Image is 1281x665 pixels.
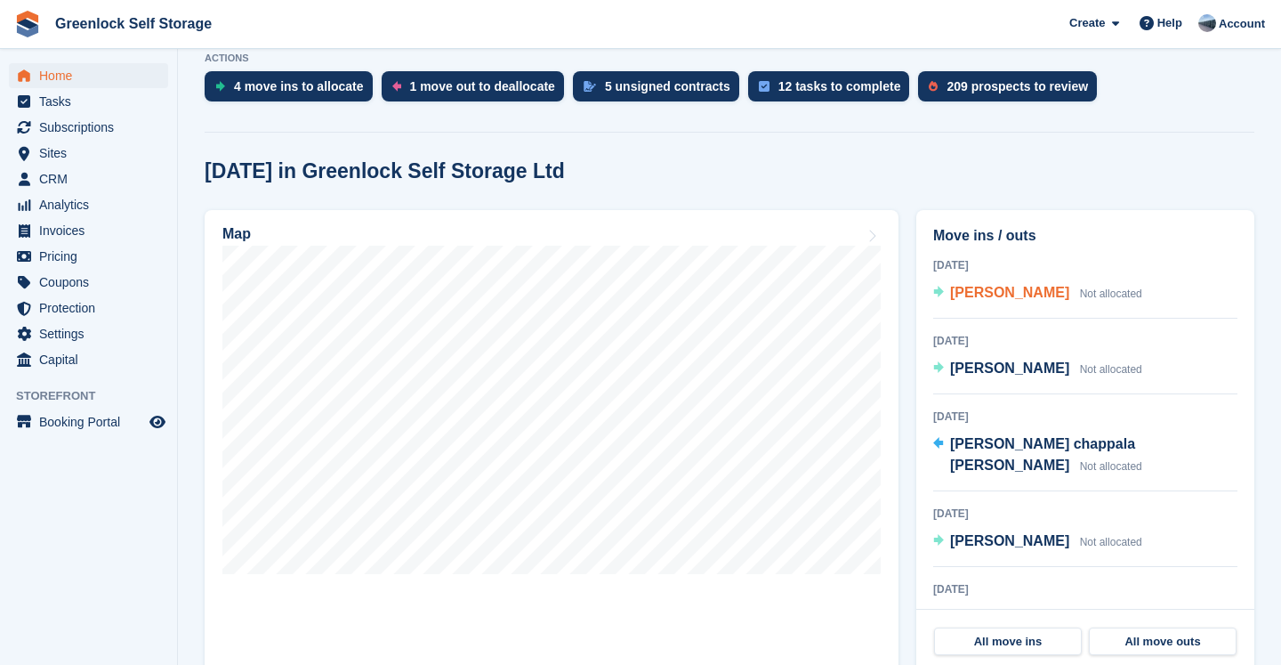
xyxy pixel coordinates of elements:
[933,531,1142,554] a: [PERSON_NAME] Not allocated
[39,166,146,191] span: CRM
[9,166,168,191] a: menu
[9,89,168,114] a: menu
[934,628,1082,656] a: All move ins
[222,226,251,242] h2: Map
[778,79,901,93] div: 12 tasks to complete
[9,296,168,320] a: menu
[9,115,168,140] a: menu
[410,79,555,93] div: 1 move out to deallocate
[9,347,168,372] a: menu
[929,81,938,92] img: prospect-51fa495bee0391a8d652442698ab0144808aea92771e9ea1ae160a38d050c398.svg
[9,141,168,166] a: menu
[39,244,146,269] span: Pricing
[147,411,168,433] a: Preview store
[39,410,146,434] span: Booking Portal
[1080,363,1142,376] span: Not allocated
[382,71,573,110] a: 1 move out to deallocate
[1089,628,1237,656] a: All move outs
[933,225,1237,247] h2: Move ins / outs
[950,436,1135,473] span: [PERSON_NAME] chappala [PERSON_NAME]
[48,9,219,38] a: Greenlock Self Storage
[748,71,919,110] a: 12 tasks to complete
[933,358,1142,381] a: [PERSON_NAME] Not allocated
[39,89,146,114] span: Tasks
[950,533,1069,548] span: [PERSON_NAME]
[1157,14,1182,32] span: Help
[1080,288,1142,300] span: Not allocated
[39,192,146,217] span: Analytics
[9,321,168,346] a: menu
[1069,14,1105,32] span: Create
[9,192,168,217] a: menu
[950,285,1069,300] span: [PERSON_NAME]
[1219,15,1265,33] span: Account
[950,361,1069,376] span: [PERSON_NAME]
[933,333,1237,349] div: [DATE]
[573,71,748,110] a: 5 unsigned contracts
[933,257,1237,273] div: [DATE]
[234,79,364,93] div: 4 move ins to allocate
[918,71,1106,110] a: 209 prospects to review
[933,409,1237,425] div: [DATE]
[1080,536,1142,548] span: Not allocated
[39,321,146,346] span: Settings
[933,506,1237,522] div: [DATE]
[933,282,1142,305] a: [PERSON_NAME] Not allocated
[1198,14,1216,32] img: Jamie Hamilton
[205,53,1254,64] p: ACTIONS
[1080,460,1142,473] span: Not allocated
[9,244,168,269] a: menu
[933,606,1142,629] a: [PERSON_NAME] Not allocated
[39,347,146,372] span: Capital
[759,81,769,92] img: task-75834270c22a3079a89374b754ae025e5fb1db73e45f91037f5363f120a921f8.svg
[39,218,146,243] span: Invoices
[584,81,596,92] img: contract_signature_icon-13c848040528278c33f63329250d36e43548de30e8caae1d1a13099fd9432cc5.svg
[933,581,1237,597] div: [DATE]
[9,410,168,434] a: menu
[947,79,1088,93] div: 209 prospects to review
[39,115,146,140] span: Subscriptions
[205,159,565,183] h2: [DATE] in Greenlock Self Storage Ltd
[605,79,730,93] div: 5 unsigned contracts
[205,71,382,110] a: 4 move ins to allocate
[215,81,225,92] img: move_ins_to_allocate_icon-fdf77a2bb77ea45bf5b3d319d69a93e2d87916cf1d5bf7949dd705db3b84f3ca.svg
[39,296,146,320] span: Protection
[9,63,168,88] a: menu
[933,434,1237,478] a: [PERSON_NAME] chappala [PERSON_NAME] Not allocated
[9,270,168,295] a: menu
[14,11,41,37] img: stora-icon-8386f47178a22dfd0bd8f6a31ec36ba5ce8667c1dd55bd0f319d3a0aa187defe.svg
[39,63,146,88] span: Home
[392,81,401,92] img: move_outs_to_deallocate_icon-f764333ba52eb49d3ac5e1228854f67142a1ed5810a6f6cc68b1a99e826820c5.svg
[16,387,177,405] span: Storefront
[39,270,146,295] span: Coupons
[39,141,146,166] span: Sites
[9,218,168,243] a: menu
